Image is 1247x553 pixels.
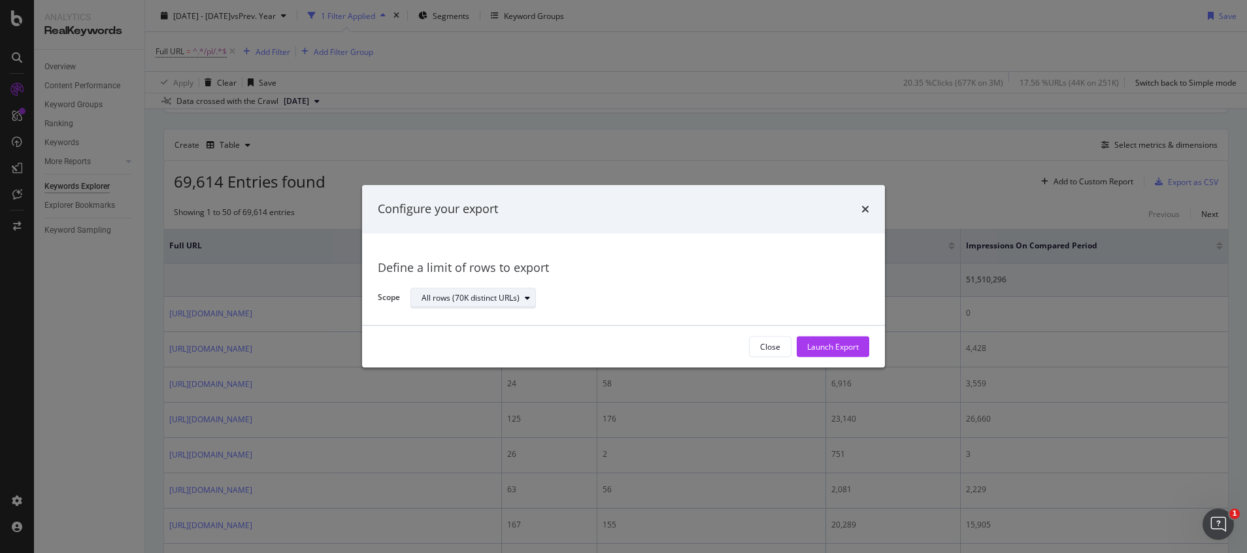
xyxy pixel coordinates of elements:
div: Close [760,341,780,352]
span: 1 [1229,509,1240,519]
iframe: Intercom live chat [1203,509,1234,540]
button: All rows (70K distinct URLs) [410,288,536,309]
button: Launch Export [797,337,869,358]
div: All rows (70K distinct URLs) [422,294,520,302]
div: Configure your export [378,201,498,218]
div: modal [362,185,885,367]
label: Scope [378,292,400,307]
div: times [861,201,869,218]
div: Launch Export [807,341,859,352]
div: Define a limit of rows to export [378,260,869,276]
button: Close [749,337,791,358]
